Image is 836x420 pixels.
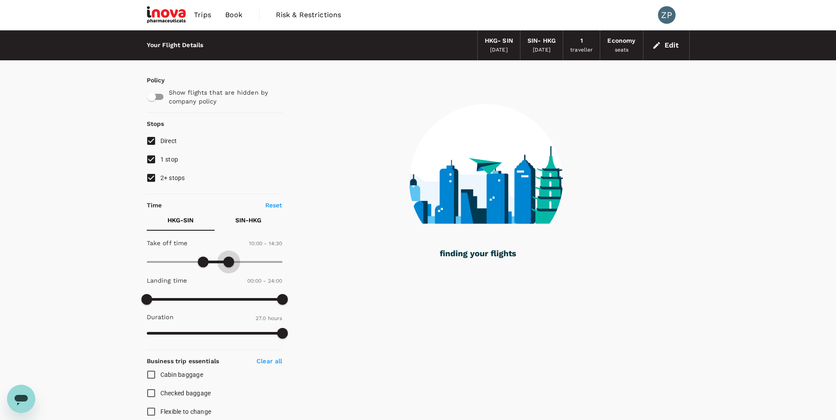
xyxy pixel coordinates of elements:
[265,201,282,210] p: Reset
[225,10,243,20] span: Book
[147,41,204,50] div: Your Flight Details
[235,216,261,225] p: SIN - HKG
[249,240,282,247] span: 10:00 - 14:30
[147,276,187,285] p: Landing time
[169,88,276,106] p: Show flights that are hidden by company policy
[147,201,162,210] p: Time
[485,36,513,46] div: HKG - SIN
[256,315,282,321] span: 27.0 hours
[194,10,211,20] span: Trips
[276,10,342,20] span: Risk & Restrictions
[160,174,185,181] span: 2+ stops
[160,371,203,378] span: Cabin baggage
[147,5,187,25] img: iNova Pharmaceuticals
[160,156,178,163] span: 1 stop
[147,357,219,365] strong: Business trip essentials
[570,46,593,55] div: traveller
[580,36,583,46] div: 1
[533,46,550,55] div: [DATE]
[7,385,35,413] iframe: Button to launch messaging window
[658,6,676,24] div: ZP
[650,38,682,52] button: Edit
[147,313,174,321] p: Duration
[160,390,211,397] span: Checked baggage
[160,137,177,144] span: Direct
[247,278,282,284] span: 00:00 - 24:00
[147,239,188,247] p: Take off time
[528,36,556,46] div: SIN - HKG
[615,46,629,55] div: seats
[256,357,282,365] p: Clear all
[147,120,164,127] strong: Stops
[440,251,516,258] g: finding your flights
[490,46,508,55] div: [DATE]
[147,76,155,85] p: Policy
[160,408,212,415] span: Flexible to change
[167,216,193,225] p: HKG - SIN
[607,36,635,46] div: Economy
